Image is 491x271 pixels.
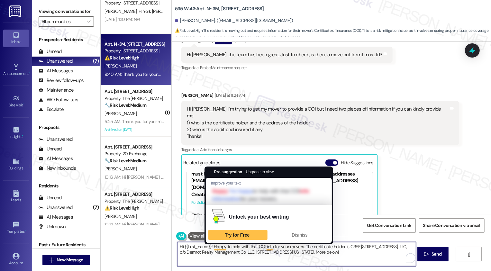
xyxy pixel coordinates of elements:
[105,88,164,95] div: Apt. [STREET_ADDRESS]
[57,257,83,263] span: New Message
[105,213,137,219] span: [PERSON_NAME]
[105,166,137,172] span: [PERSON_NAME]
[105,221,487,227] div: 10:14 AM: Hi [PERSON_NAME], I hope you had a wonderful weekend! I'm happy to follow up on your em...
[3,156,29,173] a: Buildings
[39,77,84,84] div: Review follow-ups
[22,133,23,138] span: •
[105,205,139,211] strong: ⚠️ Risk Level: High
[39,136,73,143] div: Unanswered
[423,222,480,229] span: Share Conversation via email
[39,223,66,230] div: Unknown
[105,150,164,157] div: Property: 20 Exchange
[39,214,73,221] div: All Messages
[105,55,139,61] strong: ⚠️ Risk Level: High
[104,126,165,134] div: Archived on [DATE]
[211,65,247,70] span: Maintenance request
[39,68,73,74] div: All Messages
[175,17,293,24] div: [PERSON_NAME]. ([EMAIL_ADDRESS][DOMAIN_NAME])
[187,106,449,140] div: Hi [PERSON_NAME], I'm trying to get my mover to provide a COI but I need two pieces of informatio...
[39,146,62,152] div: Unread
[49,257,54,263] i: 
[181,145,459,154] div: Tagged as:
[39,165,76,172] div: New Inbounds
[417,247,449,261] button: Send
[424,252,429,257] i: 
[363,218,415,233] button: Get Conversation Link
[213,92,245,99] div: [DATE] at 11:24 AM
[105,111,137,116] span: [PERSON_NAME]
[105,198,164,205] div: Property: The [PERSON_NAME]
[39,106,64,113] div: Escalate
[105,8,139,14] span: [PERSON_NAME]
[175,27,491,41] span: : The resident is moving out and requires information for their mover's Certificate of Insurance ...
[105,16,140,22] div: [DATE] 4:10 PM: NP!
[32,124,100,131] div: Prospects
[432,251,441,257] span: Send
[191,199,368,206] div: Portfolio level guideline ( 77 % match)
[3,219,29,237] a: Templates •
[39,48,62,55] div: Unread
[3,93,29,110] a: Site Visit •
[177,242,416,266] textarea: To enrich screen reader interactions, please activate Accessibility in Grammarly extension settings
[466,252,471,257] i: 
[3,30,29,47] a: Inbox
[39,155,73,162] div: All Messages
[39,96,78,103] div: WO Follow-ups
[39,6,94,16] label: Viewing conversations for
[341,159,373,166] label: Hide Suggestions
[191,191,368,198] div: Created a year ago
[3,124,29,142] a: Insights •
[42,255,90,265] button: New Message
[105,191,164,198] div: Apt. [STREET_ADDRESS]
[181,92,459,101] div: [PERSON_NAME]
[3,251,29,268] a: Account
[39,87,74,94] div: Maintenance
[23,102,24,106] span: •
[32,241,100,248] div: Past + Future Residents
[29,70,30,75] span: •
[32,36,100,43] div: Prospects + Residents
[105,41,164,48] div: Apt. N~3M, [STREET_ADDRESS]
[32,183,100,189] div: Residents
[191,212,258,219] b: FAQs generated by ResiDesk AI
[187,51,382,58] div: Hi [PERSON_NAME], the team has been great. Just to check, is there a move out form I must fill?
[87,19,90,24] i: 
[105,95,164,102] div: Property: The [PERSON_NAME]
[175,28,203,33] strong: ⚠️ Risk Level: High
[183,159,221,169] div: Related guidelines
[105,144,164,150] div: Apt. [STREET_ADDRESS]
[39,194,62,201] div: Unread
[105,63,137,69] span: [PERSON_NAME]
[181,63,393,72] div: Tagged as:
[419,218,485,233] button: Share Conversation via email
[39,204,73,211] div: Unanswered
[367,222,411,229] span: Get Conversation Link
[25,228,26,233] span: •
[105,102,146,108] strong: 🔧 Risk Level: Medium
[9,5,23,17] img: ResiDesk Logo
[175,5,264,12] b: 535 W 43: Apt. N~3M, [STREET_ADDRESS]
[200,147,232,152] span: Additional charges
[138,8,186,14] span: H. York [PERSON_NAME]
[41,16,84,27] input: All communities
[200,65,211,70] span: Praise ,
[39,58,73,65] div: Unanswered
[91,56,100,66] div: (7)
[105,158,146,164] strong: 🔧 Risk Level: Medium
[91,203,100,212] div: (7)
[105,48,164,54] div: Property: [STREET_ADDRESS]
[3,188,29,205] a: Leads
